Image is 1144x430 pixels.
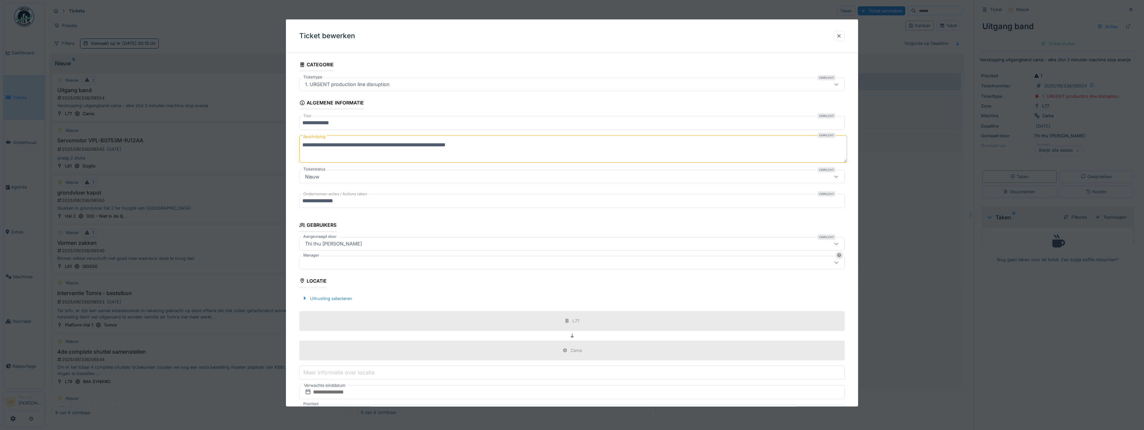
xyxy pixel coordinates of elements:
[573,318,580,324] div: L77
[818,113,835,119] div: Verplicht
[302,81,392,88] div: 1. URGENT production line disruption
[818,133,835,138] div: Verplicht
[818,191,835,197] div: Verplicht
[299,220,336,231] div: Gebruikers
[302,113,313,119] label: Titel
[302,74,324,80] label: Tickettype
[303,382,346,389] label: Verwachte einddatum
[818,234,835,239] div: Verplicht
[302,191,369,197] label: Ondernomen acties / Actions taken
[299,32,355,40] h3: Ticket bewerken
[302,368,376,376] label: Meer informatie over locatie
[302,133,327,141] label: Beschrijving
[299,294,355,303] div: Uitrusting selecteren
[818,167,835,172] div: Verplicht
[302,233,338,239] label: Aangevraagd door
[302,240,365,247] div: Thi thu [PERSON_NAME]
[299,276,327,287] div: Locatie
[302,252,320,258] label: Manager
[302,401,320,407] label: Prioriteit
[302,166,327,172] label: Ticketstatus
[299,98,364,109] div: Algemene informatie
[570,347,582,354] div: Cama
[299,60,334,71] div: Categorie
[818,75,835,80] div: Verplicht
[302,173,322,180] div: Nieuw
